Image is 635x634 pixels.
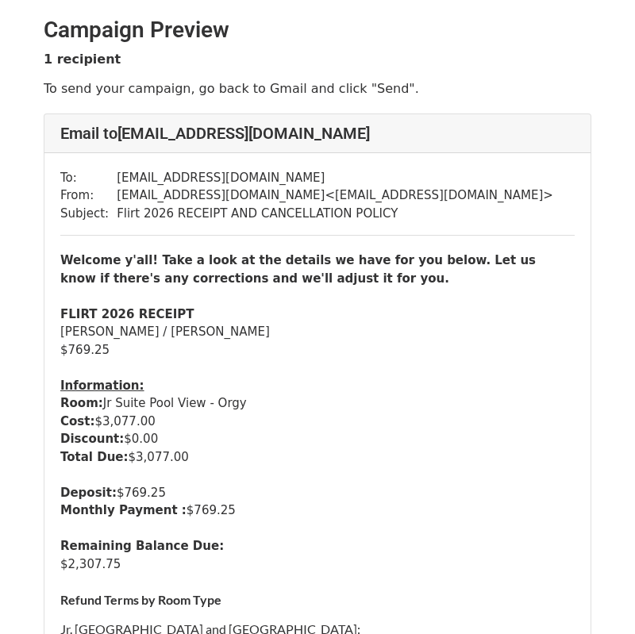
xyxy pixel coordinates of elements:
[44,52,121,67] strong: 1 recipient
[60,413,575,431] div: $3,077.00
[60,501,575,520] div: $769.25
[60,484,575,502] div: $769.25
[60,169,117,187] td: To:
[60,394,575,413] div: Jr Suite Pool View - Orgy
[60,205,117,223] td: Subject:
[60,448,575,467] div: $3,077.00
[60,539,224,553] strong: Remaining Balance Due:
[60,378,144,393] u: Information:
[60,414,94,428] strong: Cost:
[117,169,553,187] td: [EMAIL_ADDRESS][DOMAIN_NAME]
[117,205,553,223] td: Flirt 2026 RECEIPT AND CANCELLATION POLICY
[60,186,117,205] td: From:
[60,396,103,410] strong: Room:
[44,17,591,44] h2: Campaign Preview
[60,341,575,359] div: $769.25
[60,307,194,321] strong: FLIRT 2026 RECEIPT
[60,486,117,500] strong: Deposit:
[60,253,536,286] strong: Welcome y'all! Take a look at the details we have for you below. Let us know if there's any corre...
[44,80,591,97] p: To send your campaign, go back to Gmail and click "Send".
[60,323,575,341] div: [PERSON_NAME] / [PERSON_NAME]
[60,592,221,607] strong: Refund Terms by Room Type
[117,186,553,205] td: [EMAIL_ADDRESS][DOMAIN_NAME] < [EMAIL_ADDRESS][DOMAIN_NAME] >
[60,503,187,517] strong: Monthly Payment :
[60,430,575,448] div: $0.00
[60,555,575,574] div: $2,307.75
[60,450,129,464] strong: Total Due:
[60,124,575,143] h4: Email to [EMAIL_ADDRESS][DOMAIN_NAME]
[60,432,124,446] strong: Discount:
